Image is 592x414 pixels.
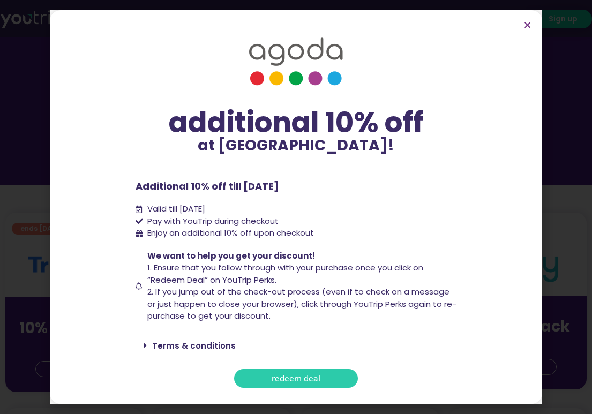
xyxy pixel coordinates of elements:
[152,340,236,351] a: Terms & conditions
[147,286,456,321] span: 2. If you jump out of the check-out process (even if to check on a message or just happen to clos...
[145,215,279,228] span: Pay with YouTrip during checkout
[136,333,457,358] div: Terms & conditions
[147,250,315,261] span: We want to help you get your discount!
[147,262,423,285] span: 1. Ensure that you follow through with your purchase once you click on “Redeem Deal” on YouTrip P...
[523,21,531,29] a: Close
[147,227,314,238] span: Enjoy an additional 10% off upon checkout
[136,138,457,153] p: at [GEOGRAPHIC_DATA]!
[136,179,457,193] p: Additional 10% off till [DATE]
[272,374,320,382] span: redeem deal
[136,107,457,138] div: additional 10% off
[145,203,205,215] span: Valid till [DATE]
[234,369,358,388] a: redeem deal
